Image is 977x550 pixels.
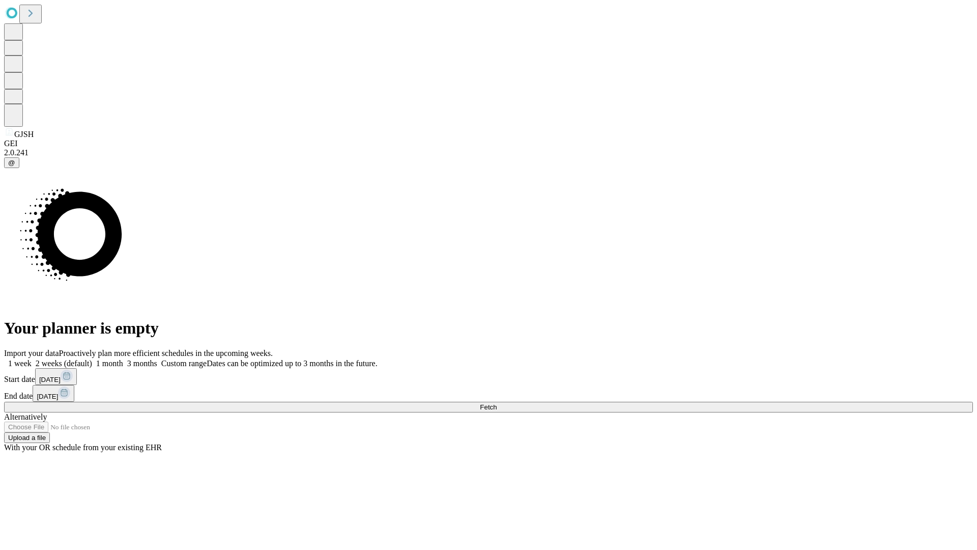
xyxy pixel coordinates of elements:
button: @ [4,157,19,168]
span: 3 months [127,359,157,368]
span: [DATE] [37,393,58,400]
span: Import your data [4,349,59,358]
span: 1 week [8,359,32,368]
span: [DATE] [39,376,61,383]
button: [DATE] [33,385,74,402]
div: End date [4,385,973,402]
span: Fetch [480,403,497,411]
span: 2 weeks (default) [36,359,92,368]
span: With your OR schedule from your existing EHR [4,443,162,452]
span: GJSH [14,130,34,139]
span: Alternatively [4,413,47,421]
button: Upload a file [4,432,50,443]
span: Custom range [161,359,207,368]
div: 2.0.241 [4,148,973,157]
span: 1 month [96,359,123,368]
span: Dates can be optimized up to 3 months in the future. [207,359,377,368]
div: GEI [4,139,973,148]
div: Start date [4,368,973,385]
h1: Your planner is empty [4,319,973,338]
span: Proactively plan more efficient schedules in the upcoming weeks. [59,349,273,358]
span: @ [8,159,15,167]
button: Fetch [4,402,973,413]
button: [DATE] [35,368,77,385]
